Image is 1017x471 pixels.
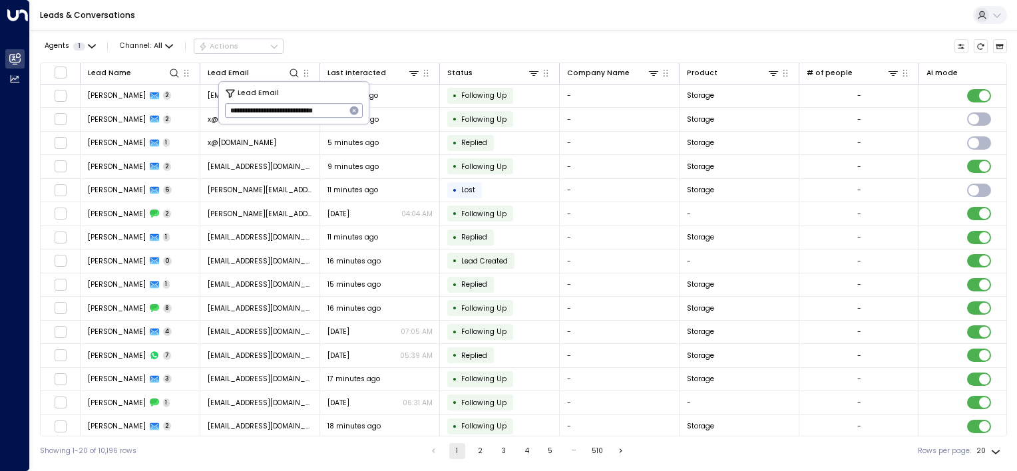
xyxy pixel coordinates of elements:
[560,84,680,108] td: -
[208,90,313,100] span: elliesherbourne@gmail.com
[687,162,714,172] span: Storage
[453,134,457,152] div: •
[542,443,558,459] button: Go to page 5
[163,422,172,430] span: 2
[163,186,172,194] span: 6
[327,351,349,361] span: Jul 07, 2025
[453,418,457,435] div: •
[163,257,172,265] span: 0
[238,88,279,99] span: Lead Email
[857,138,861,148] div: -
[453,347,457,364] div: •
[453,182,457,199] div: •
[208,327,313,337] span: simon153@mail.com
[88,351,146,361] span: Simon Cockshutt
[208,67,249,79] div: Lead Email
[163,162,172,171] span: 2
[40,446,136,456] div: Showing 1-20 of 10,196 rows
[461,303,507,313] span: Following Up
[461,398,507,408] span: Following Up
[687,232,714,242] span: Storage
[208,279,313,289] span: Forrest9494@gmail.com
[88,67,131,79] div: Lead Name
[88,90,146,100] span: Ellie Sherbourne
[116,39,177,53] span: Channel:
[54,208,67,220] span: Toggle select row
[40,9,135,21] a: Leads & Conversations
[163,351,172,360] span: 7
[208,303,313,313] span: simon153@mail.com
[857,232,861,242] div: -
[687,114,714,124] span: Storage
[461,138,487,148] span: Replied
[327,421,381,431] span: 18 minutes ago
[680,202,799,226] td: -
[461,232,487,242] span: Replied
[208,114,276,124] span: x@x.com
[194,39,284,55] div: Button group with a nested menu
[208,374,313,384] span: amber.sutherland1996@gmail.com
[88,256,146,266] span: Danielle Whitaker
[461,185,475,195] span: Lost
[54,113,67,126] span: Toggle select row
[461,421,507,431] span: Following Up
[163,91,172,100] span: 2
[163,138,170,147] span: 1
[453,229,457,246] div: •
[687,374,714,384] span: Storage
[73,43,85,51] span: 1
[54,255,67,267] span: Toggle select row
[687,90,714,100] span: Storage
[208,398,313,408] span: amber.sutherland1996@gmail.com
[327,398,349,408] span: Aug 29, 2025
[163,327,172,336] span: 4
[461,162,507,172] span: Following Up
[327,303,381,313] span: 16 minutes ago
[461,256,508,266] span: Lead Created
[560,273,680,297] td: -
[54,184,67,196] span: Toggle select row
[163,398,170,407] span: 1
[857,209,861,219] div: -
[447,67,473,79] div: Status
[687,421,714,431] span: Storage
[453,110,457,128] div: •
[926,67,958,79] div: AI mode
[560,297,680,320] td: -
[88,232,146,242] span: Danielle Whitaker
[857,256,861,266] div: -
[560,321,680,344] td: -
[567,67,630,79] div: Company Name
[560,132,680,155] td: -
[327,374,380,384] span: 17 minutes ago
[857,351,861,361] div: -
[461,374,507,384] span: Following Up
[560,202,680,226] td: -
[208,232,313,242] span: daniellewhitaker5@gmail.com
[88,374,146,384] span: Amber Sutherland
[857,398,861,408] div: -
[54,278,67,291] span: Toggle select row
[473,443,489,459] button: Go to page 2
[425,443,630,459] nav: pagination navigation
[88,303,146,313] span: Simon Cockshutt
[461,114,507,124] span: Following Up
[857,162,861,172] div: -
[857,185,861,195] div: -
[54,373,67,385] span: Toggle select row
[400,351,433,361] p: 05:39 AM
[54,136,67,149] span: Toggle select row
[560,344,680,367] td: -
[857,421,861,431] div: -
[560,368,680,391] td: -
[88,327,146,337] span: Simon Cockshutt
[208,256,313,266] span: daniellewhitaker5@gmail.com
[163,375,172,383] span: 3
[88,398,146,408] span: Amber Sutherland
[401,327,433,337] p: 07:05 AM
[560,155,680,178] td: -
[560,108,680,131] td: -
[116,39,177,53] button: Channel:All
[857,374,861,384] div: -
[449,443,465,459] button: page 1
